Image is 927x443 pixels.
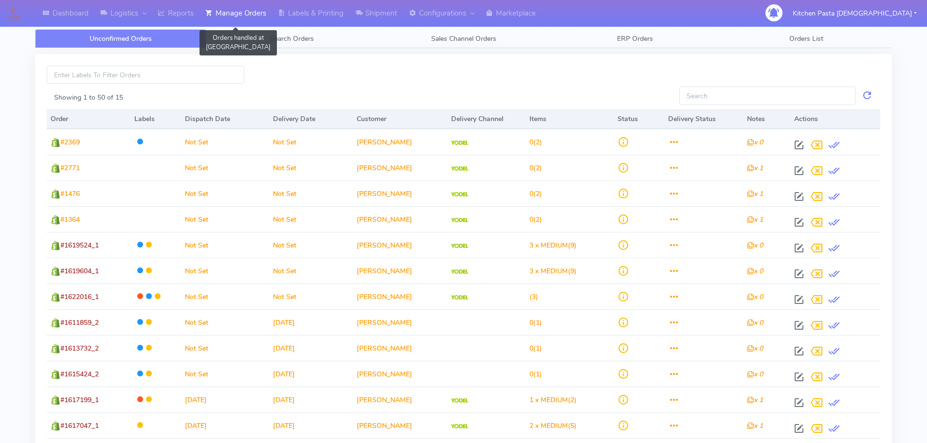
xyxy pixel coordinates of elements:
[60,138,80,147] span: #2369
[269,232,353,258] td: Not Set
[785,3,924,23] button: Kitchen Pasta [DEMOGRAPHIC_DATA]
[529,138,542,147] span: (2)
[529,421,577,430] span: (5)
[90,34,152,43] span: Unconfirmed Orders
[526,109,614,129] th: Items
[451,269,468,274] img: Yodel
[529,395,577,405] span: (2)
[529,266,577,276] span: (9)
[529,344,542,353] span: (1)
[747,370,763,379] i: x 0
[353,361,447,387] td: [PERSON_NAME]
[451,295,468,300] img: Yodel
[747,421,763,430] i: x 1
[529,318,533,327] span: 0
[353,129,447,155] td: [PERSON_NAME]
[529,370,533,379] span: 0
[747,241,763,250] i: x 0
[451,218,468,223] img: Yodel
[181,309,269,335] td: Not Set
[743,109,790,129] th: Notes
[617,34,653,43] span: ERP Orders
[451,192,468,197] img: Yodel
[60,215,80,224] span: #1364
[353,309,447,335] td: [PERSON_NAME]
[47,66,244,84] input: Enter Labels To Filter Orders
[664,109,743,129] th: Delivery Status
[529,395,568,405] span: 1 x MEDIUM
[451,141,468,145] img: Yodel
[747,395,763,405] i: x 1
[747,163,763,173] i: x 1
[181,335,269,361] td: Not Set
[269,258,353,284] td: Not Set
[181,412,269,438] td: [DATE]
[529,189,542,198] span: (2)
[353,155,447,180] td: [PERSON_NAME]
[60,292,99,301] span: #1622016_1
[431,34,496,43] span: Sales Channel Orders
[60,266,99,276] span: #1619604_1
[181,361,269,387] td: Not Set
[269,412,353,438] td: [DATE]
[747,266,763,276] i: x 0
[60,318,99,327] span: #1611859_2
[529,370,542,379] span: (1)
[529,344,533,353] span: 0
[269,180,353,206] td: Not Set
[270,34,314,43] span: Search Orders
[181,387,269,412] td: [DATE]
[529,215,542,224] span: (2)
[789,34,823,43] span: Orders List
[747,292,763,301] i: x 0
[269,387,353,412] td: [DATE]
[60,421,99,430] span: #1617047_1
[747,344,763,353] i: x 0
[269,206,353,232] td: Not Set
[130,109,182,129] th: Labels
[269,335,353,361] td: [DATE]
[353,387,447,412] td: [PERSON_NAME]
[679,87,855,105] input: Search
[529,163,533,173] span: 0
[529,163,542,173] span: (2)
[747,215,763,224] i: x 1
[747,318,763,327] i: x 0
[181,109,269,129] th: Dispatch Date
[529,266,568,276] span: 3 x MEDIUM
[60,189,80,198] span: #1476
[451,244,468,248] img: Yodel
[269,361,353,387] td: [DATE]
[614,109,665,129] th: Status
[54,92,123,103] label: Showing 1 to 50 of 15
[353,232,447,258] td: [PERSON_NAME]
[451,398,468,403] img: Yodel
[269,129,353,155] td: Not Set
[181,155,269,180] td: Not Set
[269,284,353,309] td: Not Set
[447,109,526,129] th: Delivery Channel
[269,309,353,335] td: [DATE]
[60,370,99,379] span: #1615424_2
[529,138,533,147] span: 0
[47,109,130,129] th: Order
[747,138,763,147] i: x 0
[529,241,568,250] span: 3 x MEDIUM
[181,180,269,206] td: Not Set
[529,421,568,430] span: 2 x MEDIUM
[181,206,269,232] td: Not Set
[60,395,99,405] span: #1617199_1
[181,284,269,309] td: Not Set
[529,292,538,301] span: (3)
[451,166,468,171] img: Yodel
[269,155,353,180] td: Not Set
[181,129,269,155] td: Not Set
[181,258,269,284] td: Not Set
[529,215,533,224] span: 0
[529,189,533,198] span: 0
[451,424,468,429] img: Yodel
[353,206,447,232] td: [PERSON_NAME]
[790,109,880,129] th: Actions
[353,109,447,129] th: Customer
[35,29,892,48] ul: Tabs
